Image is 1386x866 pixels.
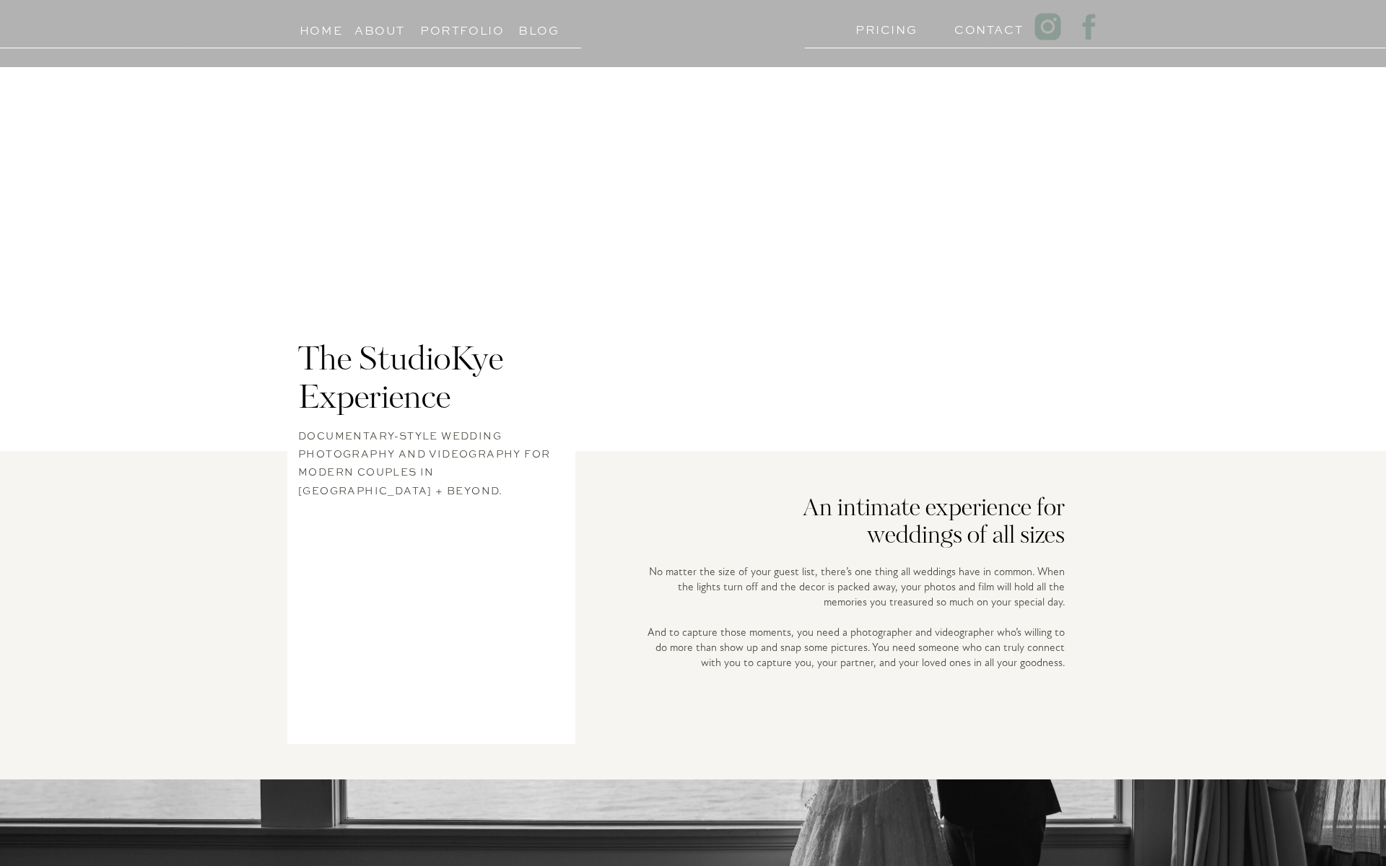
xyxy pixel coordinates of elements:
[293,20,349,34] a: Home
[753,496,1065,549] h2: An intimate experience for weddings of all sizes
[645,565,1065,702] p: No matter the size of your guest list, there’s one thing all weddings have in common. When the li...
[420,20,486,34] a: Portfolio
[298,427,564,478] h3: Documentary-style wedding photography and videography for modern couples in [GEOGRAPHIC_DATA] + b...
[954,19,1010,33] a: Contact
[298,343,552,420] h2: The StudioKye Experience
[354,20,405,34] a: About
[506,20,572,34] a: Blog
[855,19,911,33] a: PRICING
